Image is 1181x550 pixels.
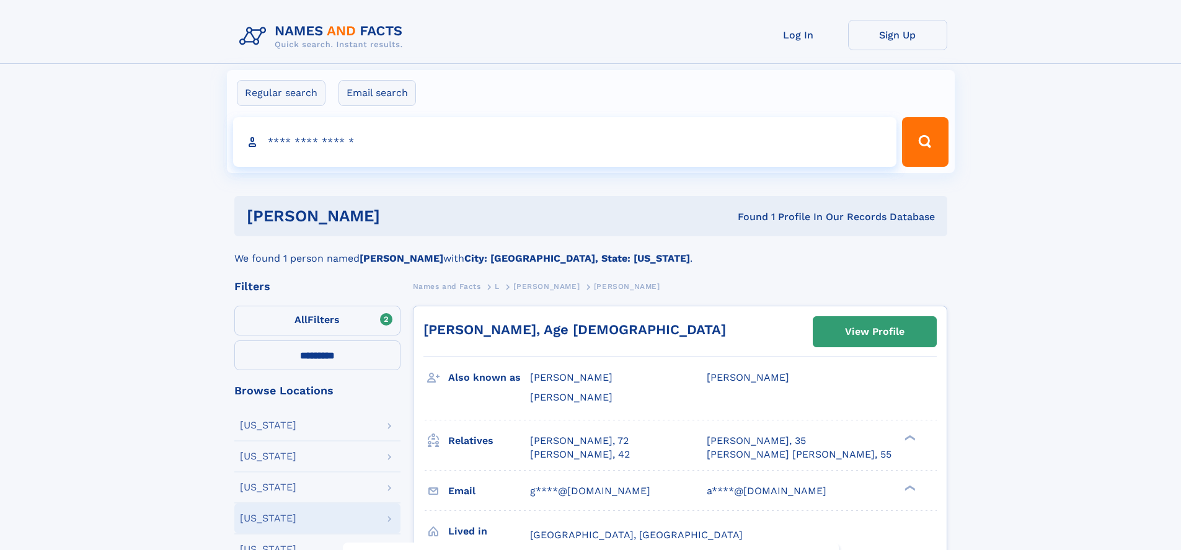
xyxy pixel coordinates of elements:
[234,306,400,335] label: Filters
[513,282,580,291] span: [PERSON_NAME]
[234,281,400,292] div: Filters
[495,282,500,291] span: L
[845,317,905,346] div: View Profile
[338,80,416,106] label: Email search
[413,278,481,294] a: Names and Facts
[901,484,916,492] div: ❯
[707,434,806,448] a: [PERSON_NAME], 35
[848,20,947,50] a: Sign Up
[530,371,613,383] span: [PERSON_NAME]
[240,451,296,461] div: [US_STATE]
[749,20,848,50] a: Log In
[234,236,947,266] div: We found 1 person named with .
[448,481,530,502] h3: Email
[530,391,613,403] span: [PERSON_NAME]
[530,448,630,461] a: [PERSON_NAME], 42
[240,482,296,492] div: [US_STATE]
[423,322,726,337] a: [PERSON_NAME], Age [DEMOGRAPHIC_DATA]
[237,80,325,106] label: Regular search
[513,278,580,294] a: [PERSON_NAME]
[530,434,629,448] a: [PERSON_NAME], 72
[360,252,443,264] b: [PERSON_NAME]
[234,20,413,53] img: Logo Names and Facts
[901,433,916,441] div: ❯
[707,371,789,383] span: [PERSON_NAME]
[240,513,296,523] div: [US_STATE]
[448,521,530,542] h3: Lived in
[559,210,935,224] div: Found 1 Profile In Our Records Database
[247,208,559,224] h1: [PERSON_NAME]
[240,420,296,430] div: [US_STATE]
[448,367,530,388] h3: Also known as
[813,317,936,347] a: View Profile
[448,430,530,451] h3: Relatives
[707,448,891,461] a: [PERSON_NAME] [PERSON_NAME], 55
[594,282,660,291] span: [PERSON_NAME]
[294,314,307,326] span: All
[495,278,500,294] a: L
[233,117,897,167] input: search input
[902,117,948,167] button: Search Button
[234,385,400,396] div: Browse Locations
[464,252,690,264] b: City: [GEOGRAPHIC_DATA], State: [US_STATE]
[530,529,743,541] span: [GEOGRAPHIC_DATA], [GEOGRAPHIC_DATA]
